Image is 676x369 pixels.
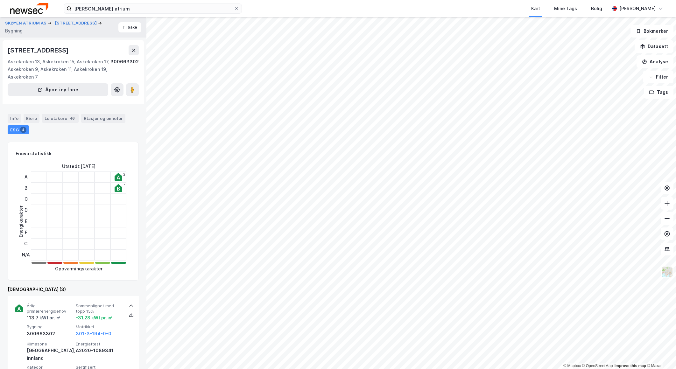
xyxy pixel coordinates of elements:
[582,364,613,368] a: OpenStreetMap
[661,266,673,278] img: Z
[5,27,23,35] div: Bygning
[55,20,98,26] button: [STREET_ADDRESS]
[22,227,30,238] div: F
[84,115,123,121] div: Etasjer og enheter
[10,3,48,14] img: newsec-logo.f6e21ccffca1b3a03d2d.png
[110,58,139,81] div: 300663302
[118,22,141,32] button: Tilbake
[635,40,673,53] button: Datasett
[22,205,30,216] div: D
[22,194,30,205] div: C
[8,58,110,81] div: Askekroken 13, Askekroken 15, Askekroken 17, Askekroken 9, Askekroken 11, Askekroken 19, Askekrok...
[615,364,646,368] a: Improve this map
[76,330,111,338] button: 301-3-194-0-0
[630,25,673,38] button: Bokmerker
[8,286,139,293] div: [DEMOGRAPHIC_DATA] (3)
[22,171,30,183] div: A
[24,114,39,123] div: Eiere
[591,5,602,12] div: Bolig
[72,4,234,13] input: Søk på adresse, matrikkel, gårdeiere, leietakere eller personer
[76,314,112,322] div: -31.28 kWt pr. ㎡
[22,238,30,249] div: G
[20,127,26,133] div: 4
[644,86,673,99] button: Tags
[76,303,122,314] span: Sammenlignet med topp 15%
[644,338,676,369] div: Kontrollprogram for chat
[643,71,673,83] button: Filter
[531,5,540,12] div: Kart
[27,303,73,314] span: Årlig primærenergibehov
[22,183,30,194] div: B
[554,5,577,12] div: Mine Tags
[8,83,108,96] button: Åpne i ny fane
[22,216,30,227] div: E
[17,205,25,237] div: Energikarakter
[8,114,21,123] div: Info
[27,314,60,322] div: 113.7
[62,163,95,170] div: Utstedt : [DATE]
[76,324,122,330] span: Matrikkel
[76,341,122,347] span: Energiattest
[68,115,76,122] div: 46
[42,114,79,123] div: Leietakere
[76,347,122,354] div: A2020-1089341
[16,150,52,157] div: Enova statistikk
[123,172,125,176] div: 2
[644,338,676,369] iframe: Chat Widget
[5,20,48,26] button: SKØYEN ATRIUM AS
[27,330,73,338] div: 300663302
[55,265,102,273] div: Oppvarmingskarakter
[22,249,30,261] div: N/A
[637,55,673,68] button: Analyse
[8,125,29,134] div: ESG
[27,347,73,362] div: [GEOGRAPHIC_DATA], innland
[8,45,70,55] div: [STREET_ADDRESS]
[27,324,73,330] span: Bygning
[619,5,656,12] div: [PERSON_NAME]
[124,184,125,187] div: 1
[39,314,60,322] div: kWt pr. ㎡
[563,364,581,368] a: Mapbox
[27,341,73,347] span: Klimasone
